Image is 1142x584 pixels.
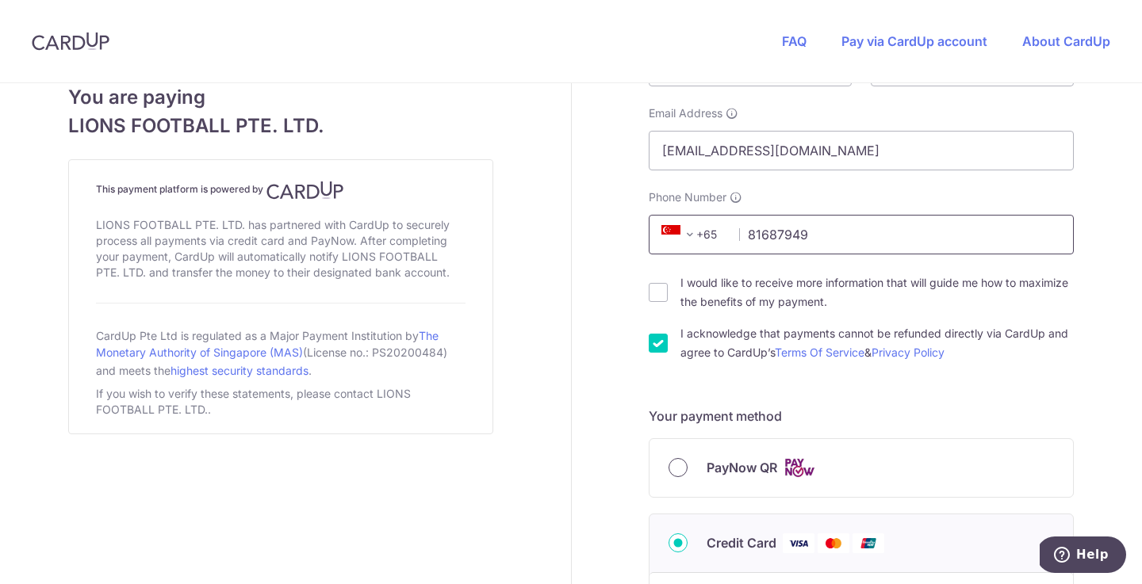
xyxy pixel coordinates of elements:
label: I would like to receive more information that will guide me how to maximize the benefits of my pa... [680,273,1074,311]
a: Privacy Policy [872,345,945,359]
span: +65 [661,225,699,244]
img: Mastercard [818,533,849,553]
span: Credit Card [707,533,776,552]
label: I acknowledge that payments cannot be refunded directly via CardUp and agree to CardUp’s & [680,324,1074,362]
span: LIONS FOOTBALL PTE. LTD. [68,112,493,140]
div: If you wish to verify these statements, please contact LIONS FOOTBALL PTE. LTD.. [96,383,466,421]
span: PayNow QR [707,458,777,477]
a: About CardUp [1022,33,1110,49]
iframe: Opens a widget where you can find more information [1040,536,1126,576]
div: PayNow QR Cards logo [669,458,1054,478]
img: Cards logo [784,458,815,478]
div: CardUp Pte Ltd is regulated as a Major Payment Institution by (License no.: PS20200484) and meets... [96,323,466,383]
img: Visa [783,533,814,553]
a: Terms Of Service [775,345,864,359]
div: LIONS FOOTBALL PTE. LTD. has partnered with CardUp to securely process all payments via credit ca... [96,214,466,284]
h4: This payment platform is powered by [96,181,466,200]
span: +65 [657,225,728,244]
img: Union Pay [853,533,884,553]
span: Phone Number [649,189,726,205]
a: Pay via CardUp account [841,33,987,49]
a: highest security standards [171,364,308,377]
input: Email address [649,131,1074,170]
div: Credit Card Visa Mastercard Union Pay [669,533,1054,553]
img: CardUp [32,32,109,51]
a: FAQ [782,33,807,49]
img: CardUp [266,181,344,200]
h5: Your payment method [649,407,1074,426]
span: You are paying [68,83,493,112]
span: Email Address [649,105,722,121]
